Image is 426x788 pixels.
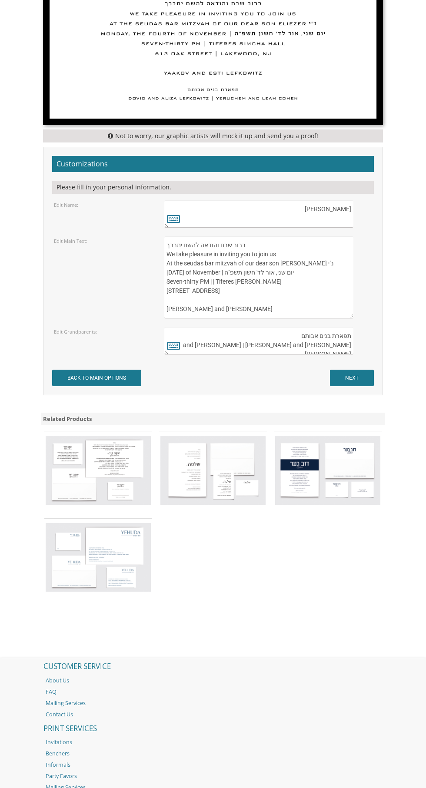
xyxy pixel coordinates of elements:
[39,737,387,748] a: Invitations
[46,436,151,505] img: Bar Mitzvah Invitation Style 15
[43,129,383,142] div: Not to worry, our graphic artists will mock it up and send you a proof!
[39,686,387,698] a: FAQ
[39,748,387,759] a: Benchers
[52,181,374,194] div: Please fill in your personal information.
[54,238,87,245] label: Edit Main Text:
[41,413,385,425] div: Related Products
[46,523,151,592] img: Bar Mitzvah Invitation Style 18
[54,202,78,209] label: Edit Name:
[39,771,387,782] a: Party Favors
[39,658,387,675] h2: CUSTOMER SERVICE
[39,698,387,709] a: Mailing Services
[164,200,353,228] textarea: [PERSON_NAME]
[52,156,374,172] h2: Customizations
[164,236,353,318] textarea: ברוב שבח והודאה להשם יתברך We take pleasure in inviting you to join us At the seudas bar mitzvah ...
[39,675,387,686] a: About Us
[54,328,97,335] label: Edit Grandparents:
[39,759,387,771] a: Informals
[39,720,387,737] h2: PRINT SERVICES
[52,370,141,386] input: BACK TO MAIN OPTIONS
[39,709,387,720] a: Contact Us
[164,327,353,354] textarea: תפארת בנים אבותם [PERSON_NAME] and [PERSON_NAME] | [PERSON_NAME] and [PERSON_NAME]
[330,370,374,386] input: NEXT
[275,436,380,505] img: Bar Mitzvah Invitation Style 17
[160,436,266,505] img: Bar Mitzvah Invitation Style 16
